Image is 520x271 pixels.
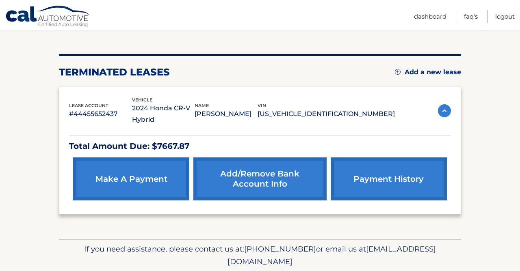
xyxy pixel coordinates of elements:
[132,97,152,103] span: vehicle
[64,243,456,269] p: If you need assistance, please contact us at: or email us at
[5,5,91,29] a: Cal Automotive
[73,157,189,200] a: make a payment
[132,103,195,125] p: 2024 Honda CR-V Hybrid
[69,108,132,120] p: #44455652437
[331,157,447,200] a: payment history
[438,104,451,117] img: accordion-active.svg
[244,244,316,254] span: [PHONE_NUMBER]
[258,103,266,108] span: vin
[193,157,326,200] a: Add/Remove bank account info
[414,10,446,23] a: Dashboard
[495,10,515,23] a: Logout
[258,108,395,120] p: [US_VEHICLE_IDENTIFICATION_NUMBER]
[395,69,401,75] img: add.svg
[464,10,478,23] a: FAQ's
[395,68,461,76] a: Add a new lease
[195,103,209,108] span: name
[69,139,451,153] p: Total Amount Due: $7667.87
[195,108,258,120] p: [PERSON_NAME]
[59,66,170,78] h2: terminated leases
[69,103,108,108] span: lease account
